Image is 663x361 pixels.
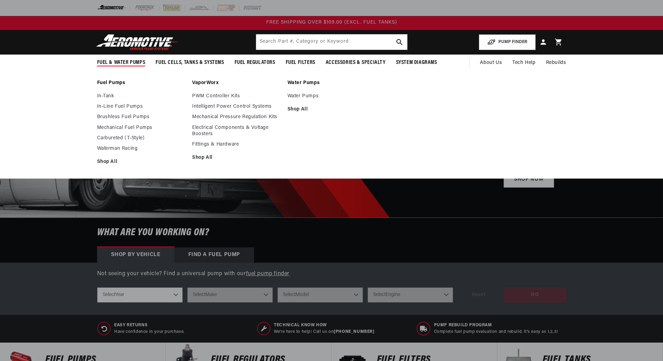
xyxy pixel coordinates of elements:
[229,55,281,71] summary: Fuel Regulators
[512,59,535,67] span: Tech Help
[97,247,174,263] div: Shop by vehicle
[434,329,558,335] p: Complete fuel pump evaluation and rebuild. It's easy as 1,2,3!
[150,55,229,71] summary: Fuel Cells, Tanks & Systems
[281,55,321,71] summary: Fuel Filters
[507,55,540,71] summary: Tech Help
[97,146,186,152] a: Waterman Racing
[97,270,566,279] p: Not seeing your vehicle? Find a universal pump with our
[326,59,386,66] span: Accessories & Specialty
[287,80,376,86] a: Water Pumps
[97,125,186,131] a: Mechanical Fuel Pumps
[287,93,376,99] a: Water Pumps
[97,93,186,99] a: In-Tank
[246,271,290,277] a: fuel pump finder
[192,155,281,161] a: Shop All
[541,55,571,71] summary: Rebuilds
[266,20,397,25] span: FREE SHIPPING OVER $109.00 (EXCL. FUEL TANKS)
[97,104,186,110] a: In-Line Fuel Pumps
[192,93,281,99] a: PWM Controller Kits
[92,55,151,71] summary: Fuel & Water Pumps
[274,329,374,335] p: We’re here to help! Call us on
[187,287,273,303] select: Make
[97,59,145,66] span: Fuel & Water Pumps
[434,322,558,328] span: Pump Rebuild program
[475,55,507,71] a: About Us
[396,59,437,66] span: System Diagrams
[274,322,374,328] span: Technical Know How
[97,287,183,303] select: Year
[286,59,315,66] span: Fuel Filters
[174,247,254,263] div: Find a Fuel Pump
[114,329,184,335] p: Have confidence in your purchase.
[504,172,554,188] a: Shop Now
[192,125,281,137] a: Electrical Components & Voltage Boosters
[80,218,584,247] h6: What are you working on?
[192,80,281,86] a: VaporWorx
[479,34,536,50] button: PUMP FINDER
[277,287,363,303] select: Model
[114,322,184,328] span: Easy Returns
[192,104,281,110] a: Intelligent Power Control Systems
[156,59,224,66] span: Fuel Cells, Tanks & Systems
[192,114,281,120] a: Mechanical Pressure Regulation Kits
[192,141,281,148] a: Fittings & Hardware
[368,287,453,303] select: Engine
[97,135,186,141] a: Carbureted (T-Style)
[391,55,442,71] summary: System Diagrams
[97,159,186,165] a: Shop All
[480,60,502,65] span: About Us
[97,114,186,120] a: Brushless Fuel Pumps
[321,55,391,71] summary: Accessories & Specialty
[94,34,181,50] img: Aeromotive
[334,330,374,334] a: [PHONE_NUMBER]
[235,59,275,66] span: Fuel Regulators
[97,80,186,86] a: Fuel Pumps
[287,106,376,113] a: Shop All
[392,34,407,50] button: search button
[256,34,407,50] input: Search by Part Number, Category or Keyword
[546,59,566,67] span: Rebuilds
